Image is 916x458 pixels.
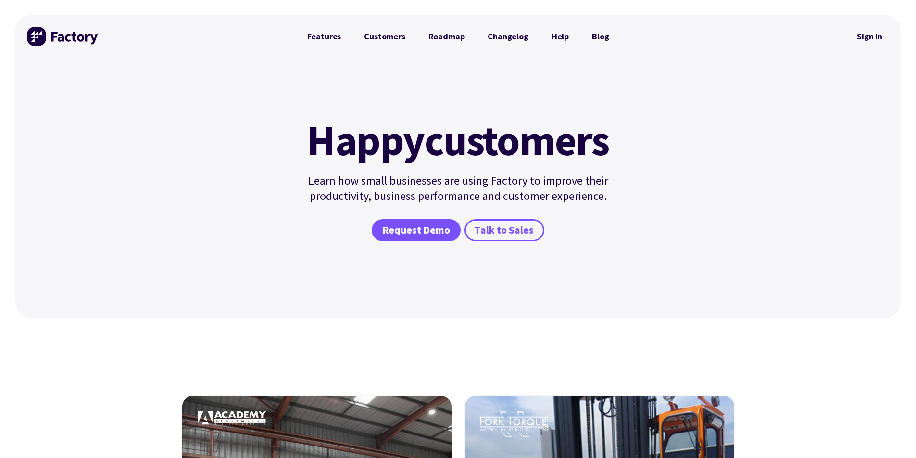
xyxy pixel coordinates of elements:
[307,119,424,161] mark: Happy
[476,27,540,46] a: Changelog
[850,25,889,48] nav: Secondary Navigation
[301,173,615,204] p: Learn how small businesses are using Factory to improve their productivity, business performance ...
[296,27,621,46] nav: Primary Navigation
[464,219,544,241] a: Talk to Sales
[301,119,615,161] h1: customers
[417,27,477,46] a: Roadmap
[580,27,620,46] a: Blog
[296,27,353,46] a: Features
[27,27,99,46] img: Factory
[382,223,450,237] span: Request Demo
[372,219,460,241] a: Request Demo
[352,27,416,46] a: Customers
[475,223,534,237] span: Talk to Sales
[850,25,889,48] a: Sign in
[540,27,580,46] a: Help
